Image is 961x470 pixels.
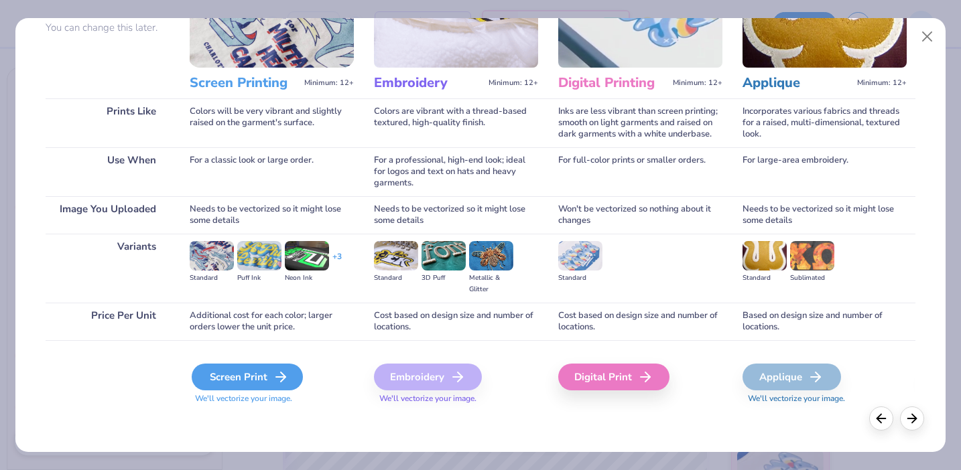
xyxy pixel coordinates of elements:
[743,303,907,340] div: Based on design size and number of locations.
[46,98,170,147] div: Prints Like
[374,196,538,234] div: Needs to be vectorized so it might lose some details
[469,241,513,270] img: Metallic & Glitter
[743,241,787,270] img: Standard
[190,74,299,92] h3: Screen Printing
[743,147,907,196] div: For large-area embroidery.
[790,241,834,270] img: Sublimated
[190,272,234,284] div: Standard
[46,22,170,33] p: You can change this later.
[469,272,513,295] div: Metallic & Glitter
[285,272,329,284] div: Neon Ink
[285,241,329,270] img: Neon Ink
[374,241,418,270] img: Standard
[192,364,303,390] div: Screen Print
[558,241,602,270] img: Standard
[374,303,538,340] div: Cost based on design size and number of locations.
[190,393,354,404] span: We'll vectorize your image.
[790,272,834,284] div: Sublimated
[46,234,170,303] div: Variants
[46,147,170,196] div: Use When
[558,272,602,284] div: Standard
[190,196,354,234] div: Needs to be vectorized so it might lose some details
[374,393,538,404] span: We'll vectorize your image.
[558,98,722,147] div: Inks are less vibrant than screen printing; smooth on light garments and raised on dark garments ...
[558,303,722,340] div: Cost based on design size and number of locations.
[558,364,669,390] div: Digital Print
[558,196,722,234] div: Won't be vectorized so nothing about it changes
[673,78,722,88] span: Minimum: 12+
[558,74,667,92] h3: Digital Printing
[743,393,907,404] span: We'll vectorize your image.
[374,98,538,147] div: Colors are vibrant with a thread-based textured, high-quality finish.
[46,196,170,234] div: Image You Uploaded
[190,147,354,196] div: For a classic look or large order.
[489,78,538,88] span: Minimum: 12+
[743,272,787,284] div: Standard
[743,364,841,390] div: Applique
[237,241,281,270] img: Puff Ink
[743,196,907,234] div: Needs to be vectorized so it might lose some details
[915,24,940,50] button: Close
[237,272,281,284] div: Puff Ink
[190,98,354,147] div: Colors will be very vibrant and slightly raised on the garment's surface.
[374,364,482,390] div: Embroidery
[422,272,466,284] div: 3D Puff
[558,147,722,196] div: For full-color prints or smaller orders.
[46,303,170,340] div: Price Per Unit
[190,241,234,270] img: Standard
[374,147,538,196] div: For a professional, high-end look; ideal for logos and text on hats and heavy garments.
[857,78,907,88] span: Minimum: 12+
[374,272,418,284] div: Standard
[422,241,466,270] img: 3D Puff
[743,98,907,147] div: Incorporates various fabrics and threads for a raised, multi-dimensional, textured look.
[374,74,483,92] h3: Embroidery
[190,303,354,340] div: Additional cost for each color; larger orders lower the unit price.
[332,251,342,274] div: + 3
[743,74,852,92] h3: Applique
[304,78,354,88] span: Minimum: 12+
